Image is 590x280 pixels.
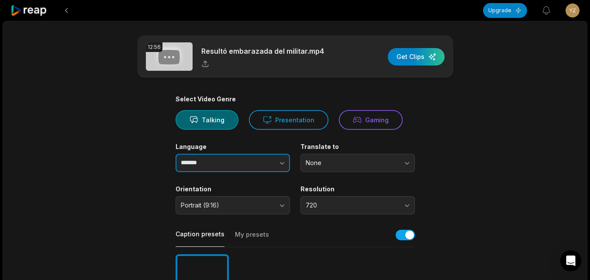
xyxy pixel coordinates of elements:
button: Gaming [339,110,403,130]
div: Select Video Genre [176,95,415,103]
span: None [306,159,397,167]
button: Talking [176,110,238,130]
span: Portrait (9:16) [181,201,273,209]
label: Orientation [176,185,290,193]
button: Portrait (9:16) [176,196,290,214]
span: 720 [306,201,397,209]
button: Get Clips [388,48,445,66]
p: Resultó embarazada del militar.mp4 [201,46,324,56]
button: Upgrade [483,3,527,18]
button: None [300,154,415,172]
button: 720 [300,196,415,214]
div: 12:56 [146,42,162,52]
label: Resolution [300,185,415,193]
button: Caption presets [176,230,224,247]
button: My presets [235,230,269,247]
label: Language [176,143,290,151]
label: Translate to [300,143,415,151]
button: Presentation [249,110,328,130]
div: Open Intercom Messenger [560,250,581,271]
